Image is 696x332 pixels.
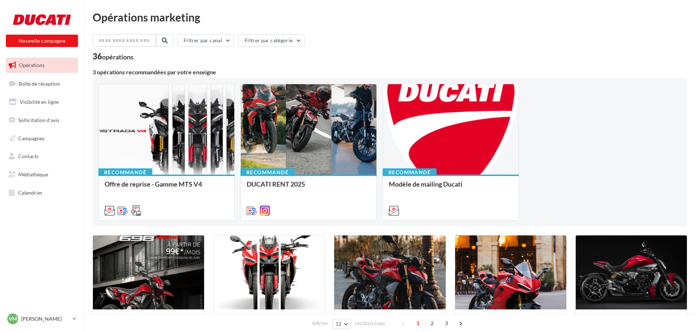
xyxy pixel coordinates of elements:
[105,180,228,195] div: Offre de reprise - Gamme MTS V4
[441,317,452,329] span: 3
[6,35,78,47] button: Nouvelle campagne
[19,62,44,68] span: Opérations
[93,12,687,23] div: Opérations marketing
[355,320,385,327] span: résultats/page
[4,185,79,200] a: Calendrier
[19,80,60,86] span: Boîte de réception
[247,180,371,195] div: DUCATI RENT 2025
[9,315,17,323] span: VM
[18,153,39,159] span: Contacts
[4,131,79,146] a: Campagnes
[238,34,305,47] button: Filtrer par catégorie
[18,190,43,196] span: Calendrier
[21,315,70,323] p: [PERSON_NAME]
[4,58,79,73] a: Opérations
[93,69,687,75] div: 3 opérations recommandées par votre enseigne
[18,135,44,141] span: Campagnes
[241,168,294,176] div: Recommandé
[4,149,79,164] a: Contacts
[389,180,513,195] div: Modèle de mailing Ducati
[6,312,78,326] a: VM [PERSON_NAME]
[93,52,133,60] div: 36
[4,76,79,91] a: Boîte de réception
[177,34,234,47] button: Filtrer par canal
[102,54,133,60] div: opérations
[4,113,79,128] a: Sollicitation d'avis
[18,171,48,177] span: Médiathèque
[4,167,79,182] a: Médiathèque
[98,168,152,176] div: Recommandé
[18,117,59,123] span: Sollicitation d'avis
[4,94,79,110] a: Visibilité en ligne
[383,168,437,176] div: Recommandé
[426,317,438,329] span: 2
[20,99,59,105] span: Visibilité en ligne
[336,321,342,327] span: 12
[312,320,328,327] span: Afficher
[332,319,351,329] button: 12
[412,317,424,329] span: 1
